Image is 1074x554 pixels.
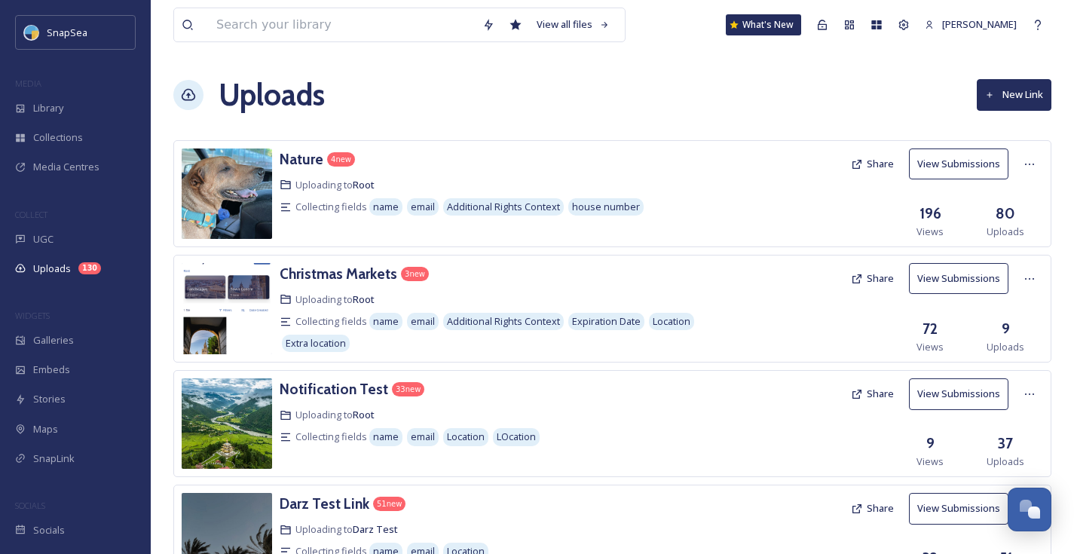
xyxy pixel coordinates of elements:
span: WIDGETS [15,310,50,321]
a: Christmas Markets [280,263,397,285]
h3: 9 [926,433,935,455]
button: View Submissions [909,493,1008,524]
span: Embeds [33,363,70,377]
span: email [411,200,435,214]
h3: Nature [280,150,323,168]
span: Collecting fields [295,430,367,444]
h3: 196 [919,203,941,225]
span: SnapLink [33,451,75,466]
span: Uploading to [295,178,375,192]
a: What's New [726,14,801,35]
span: Uploads [987,225,1024,239]
span: Galleries [33,333,74,347]
div: 51 new [373,497,405,511]
span: Uploads [987,455,1024,469]
span: Views [916,455,944,469]
span: name [373,430,399,444]
span: Uploading to [295,292,375,307]
button: Share [843,494,901,523]
a: View Submissions [909,263,1016,294]
h3: Darz Test Link [280,494,369,513]
button: Share [843,149,901,179]
span: Socials [33,523,65,537]
span: Additional Rights Context [447,314,560,329]
img: 4f8c94d2-c31a-45fa-9ada-26ddd3632d77.jpg [182,378,272,469]
img: snapsea-logo.png [24,25,39,40]
a: View Submissions [909,148,1016,179]
h3: Notification Test [280,380,388,398]
a: View all files [529,10,617,39]
button: View Submissions [909,263,1008,294]
a: Nature [280,148,323,170]
span: LOcation [497,430,536,444]
h3: 80 [996,203,1015,225]
span: SnapSea [47,26,87,39]
span: MEDIA [15,78,41,89]
h3: Christmas Markets [280,265,397,283]
span: Uploading to [295,522,398,537]
a: Notification Test [280,378,388,400]
span: COLLECT [15,209,47,220]
h3: 37 [998,433,1013,455]
span: Stories [33,392,66,406]
a: [PERSON_NAME] [917,10,1024,39]
a: Darz Test Link [280,493,369,515]
span: name [373,200,399,214]
span: Collections [33,130,83,145]
button: Share [843,264,901,293]
span: Uploads [33,262,71,276]
span: Collecting fields [295,314,367,329]
span: Uploads [987,340,1024,354]
span: [PERSON_NAME] [942,17,1017,31]
span: UGC [33,232,54,246]
img: -IMG_6427.png [182,263,272,354]
div: 33 new [392,382,424,396]
span: SOCIALS [15,500,45,511]
a: Darz Test [353,522,398,536]
span: Additional Rights Context [447,200,560,214]
a: View Submissions [909,378,1016,409]
a: Root [353,178,375,191]
button: View Submissions [909,148,1008,179]
button: New Link [977,79,1051,110]
span: name [373,314,399,329]
span: email [411,314,435,329]
a: Root [353,408,375,421]
a: Root [353,292,375,306]
a: View Submissions [909,493,1016,524]
div: 4 new [327,152,355,167]
span: Views [916,225,944,239]
span: Collecting fields [295,200,367,214]
span: Location [447,430,485,444]
a: Uploads [219,72,325,118]
div: 130 [78,262,101,274]
span: house number [572,200,640,214]
button: View Submissions [909,378,1008,409]
span: Maps [33,422,58,436]
button: Share [843,379,901,409]
img: 2dbe96fa-ea9e-4af4-bc87-3fc6ac2e1a36.jpg [182,148,272,239]
span: Library [33,101,63,115]
div: 3 new [401,267,429,281]
span: Extra location [286,336,346,350]
span: Uploading to [295,408,375,422]
span: Location [653,314,690,329]
span: Views [916,340,944,354]
span: Expiration Date [572,314,641,329]
button: Open Chat [1008,488,1051,531]
span: Media Centres [33,160,99,174]
span: email [411,430,435,444]
h3: 72 [923,318,938,340]
h3: 9 [1002,318,1010,340]
input: Search your library [209,8,475,41]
